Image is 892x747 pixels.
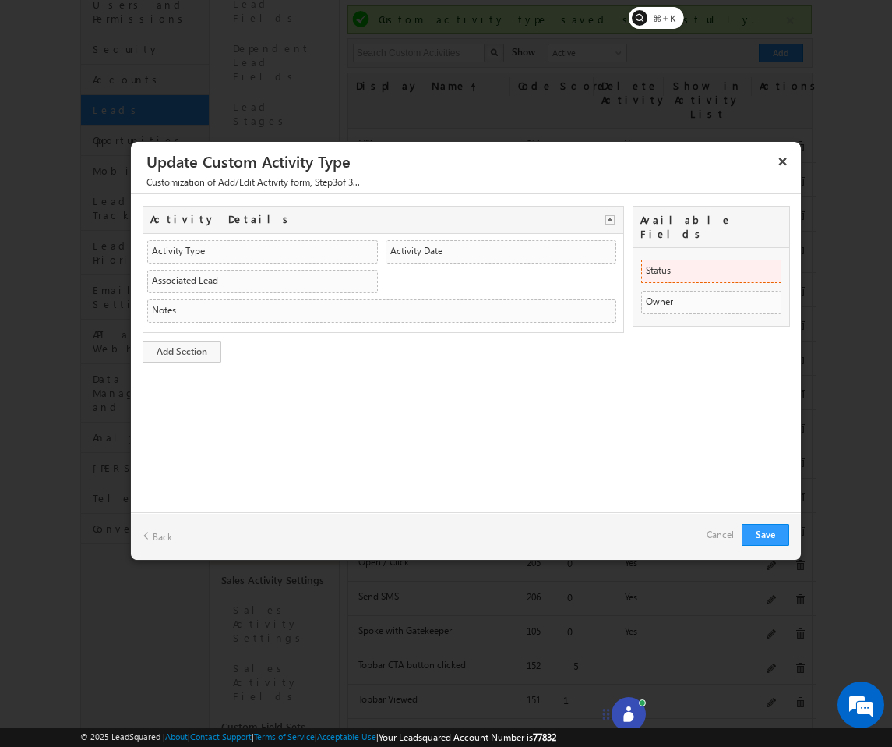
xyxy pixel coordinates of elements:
[254,731,315,742] a: Terms of Service
[190,731,252,742] a: Contact Support
[640,213,732,240] span: Available Fields
[646,266,671,275] div: Status
[646,297,673,306] div: Owner
[26,82,65,102] img: d_60004797649_company_0_60004797649
[150,212,294,225] span: Activity Details
[533,731,556,743] span: 77832
[146,176,310,188] span: Customization of Add/Edit Activity form
[256,8,293,45] div: Minimize live chat window
[80,730,556,745] span: © 2025 LeadSquared | | | | |
[20,144,284,467] textarea: Type your message and hit 'Enter'
[770,147,795,175] button: ×
[333,176,337,188] span: 3
[152,246,205,256] div: Activity Type
[81,82,262,102] div: Chat with us now
[146,147,795,175] h3: Update Custom Activity Type
[379,731,556,743] span: Your Leadsquared Account Number is
[165,731,188,742] a: About
[146,176,360,188] span: , Step of 3...
[152,306,176,315] div: Notes
[742,524,789,546] button: Save
[390,246,442,256] div: Activity Date
[143,524,172,548] a: Back
[212,480,283,501] em: Start Chat
[317,731,376,742] a: Acceptable Use
[707,524,734,546] a: Cancel
[143,341,221,363] a: Add Section
[152,276,218,285] div: Associated Lead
